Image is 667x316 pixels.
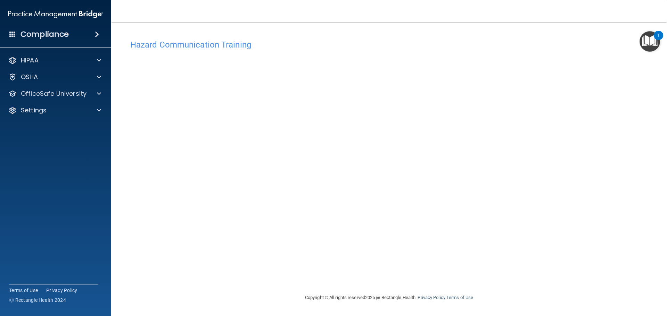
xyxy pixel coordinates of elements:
a: Privacy Policy [46,287,77,294]
p: OfficeSafe University [21,89,87,98]
div: 1 [657,35,660,44]
a: OSHA [8,73,101,81]
a: Terms of Use [9,287,38,294]
img: PMB logo [8,7,103,21]
iframe: HCT [130,53,485,282]
a: HIPAA [8,56,101,65]
h4: Hazard Communication Training [130,40,648,49]
a: OfficeSafe University [8,89,101,98]
a: Settings [8,106,101,114]
a: Terms of Use [446,295,473,300]
a: Privacy Policy [418,295,445,300]
p: Settings [21,106,47,114]
button: Open Resource Center, 1 new notification [640,31,660,52]
p: OSHA [21,73,38,81]
span: Ⓒ Rectangle Health 2024 [9,297,66,304]
div: Copyright © All rights reserved 2025 @ Rectangle Health | | [262,287,516,309]
h4: Compliance [20,29,69,39]
p: HIPAA [21,56,39,65]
